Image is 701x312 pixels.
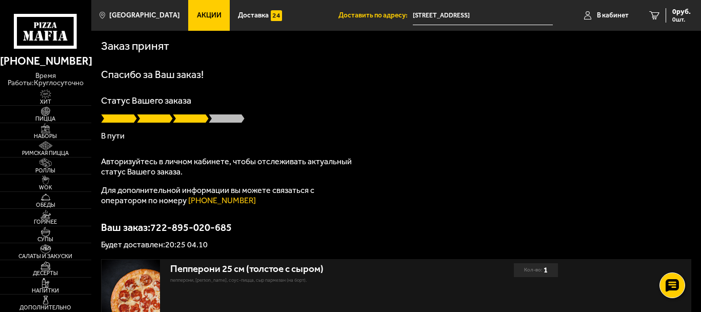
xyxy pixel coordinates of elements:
[271,10,282,21] img: 15daf4d41897b9f0e9f617042186c801.svg
[101,241,691,249] p: Будет доставлен: 20:25 04.10
[170,263,447,275] div: Пепперони 25 см (толстое с сыром)
[101,222,691,232] p: Ваш заказ: 722-895-020-685
[109,12,180,19] span: [GEOGRAPHIC_DATA]
[524,263,548,277] div: Кол-во:
[338,12,413,19] span: Доставить по адресу:
[544,263,548,277] b: 1
[188,196,256,205] a: [PHONE_NUMBER]
[197,12,222,19] span: Акции
[238,12,269,19] span: Доставка
[672,16,691,23] span: 0 шт.
[101,96,691,105] p: Статус Вашего заказа
[672,8,691,15] span: 0 руб.
[101,185,357,206] p: Для дополнительной информации вы можете связаться с оператором по номеру
[101,132,691,140] p: В пути
[597,12,629,19] span: В кабинет
[101,41,169,52] h1: Заказ принят
[413,6,553,25] span: Россия, Санкт-Петербург, Пейзажная улица, 30
[170,277,447,284] p: пепперони, [PERSON_NAME], соус-пицца, сыр пармезан (на борт).
[101,157,357,177] p: Авторизуйтесь в личном кабинете, чтобы отслеживать актуальный статус Вашего заказа.
[413,6,553,25] input: Ваш адрес доставки
[101,69,691,80] h1: Спасибо за Ваш заказ!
